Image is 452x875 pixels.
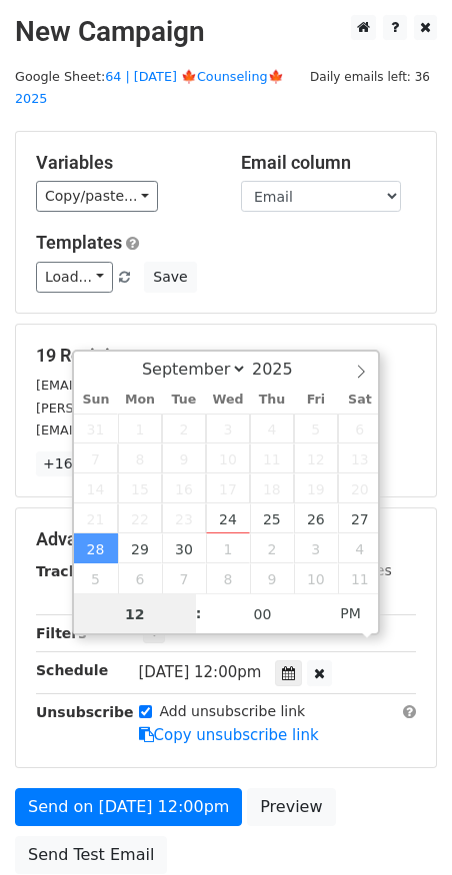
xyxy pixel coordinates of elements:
[36,345,416,367] h5: 19 Recipients
[15,788,242,826] a: Send on [DATE] 12:00pm
[118,394,162,407] span: Mon
[162,533,206,563] span: September 30, 2025
[162,563,206,593] span: October 7, 2025
[162,394,206,407] span: Tue
[206,414,250,443] span: September 3, 2025
[36,262,113,293] a: Load...
[323,593,378,633] span: Click to toggle
[250,473,294,503] span: September 18, 2025
[338,533,382,563] span: October 4, 2025
[36,563,103,579] strong: Tracking
[36,704,134,720] strong: Unsubscribe
[118,563,162,593] span: October 6, 2025
[36,378,259,393] small: [EMAIL_ADDRESS][DOMAIN_NAME]
[36,181,158,212] a: Copy/paste...
[160,701,306,722] label: Add unsubscribe link
[118,443,162,473] span: September 8, 2025
[74,443,118,473] span: September 7, 2025
[206,533,250,563] span: October 1, 2025
[196,593,202,633] span: :
[303,69,437,84] a: Daily emails left: 36
[74,594,196,634] input: Hour
[15,69,284,107] a: 64 | [DATE] 🍁Counseling🍁 2025
[338,473,382,503] span: September 20, 2025
[15,836,167,874] a: Send Test Email
[139,726,319,744] a: Copy unsubscribe link
[36,423,259,437] small: [EMAIL_ADDRESS][DOMAIN_NAME]
[36,152,211,174] h5: Variables
[162,473,206,503] span: September 16, 2025
[74,503,118,533] span: September 21, 2025
[294,473,338,503] span: September 19, 2025
[250,563,294,593] span: October 9, 2025
[118,533,162,563] span: September 29, 2025
[15,15,437,49] h2: New Campaign
[206,394,250,407] span: Wed
[206,503,250,533] span: September 24, 2025
[352,779,452,875] iframe: Chat Widget
[250,503,294,533] span: September 25, 2025
[247,788,335,826] a: Preview
[206,473,250,503] span: September 17, 2025
[294,563,338,593] span: October 10, 2025
[144,262,196,293] button: Save
[36,232,122,253] a: Templates
[294,414,338,443] span: September 5, 2025
[139,663,262,681] span: [DATE] 12:00pm
[338,443,382,473] span: September 13, 2025
[36,625,87,641] strong: Filters
[206,563,250,593] span: October 8, 2025
[313,560,391,581] label: UTM Codes
[241,152,416,174] h5: Email column
[36,662,108,678] strong: Schedule
[294,443,338,473] span: September 12, 2025
[250,414,294,443] span: September 4, 2025
[202,594,324,634] input: Minute
[250,394,294,407] span: Thu
[36,401,365,416] small: [PERSON_NAME][EMAIL_ADDRESS][DOMAIN_NAME]
[74,533,118,563] span: September 28, 2025
[74,414,118,443] span: August 31, 2025
[162,443,206,473] span: September 9, 2025
[338,414,382,443] span: September 6, 2025
[250,533,294,563] span: October 2, 2025
[162,503,206,533] span: September 23, 2025
[294,503,338,533] span: September 26, 2025
[250,443,294,473] span: September 11, 2025
[294,394,338,407] span: Fri
[303,66,437,88] span: Daily emails left: 36
[74,563,118,593] span: October 5, 2025
[118,473,162,503] span: September 15, 2025
[74,473,118,503] span: September 14, 2025
[247,360,319,379] input: Year
[118,503,162,533] span: September 22, 2025
[294,533,338,563] span: October 3, 2025
[74,394,118,407] span: Sun
[36,528,416,550] h5: Advanced
[338,503,382,533] span: September 27, 2025
[118,414,162,443] span: September 1, 2025
[206,443,250,473] span: September 10, 2025
[338,394,382,407] span: Sat
[36,451,120,476] a: +16 more
[162,414,206,443] span: September 2, 2025
[15,69,284,107] small: Google Sheet:
[338,563,382,593] span: October 11, 2025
